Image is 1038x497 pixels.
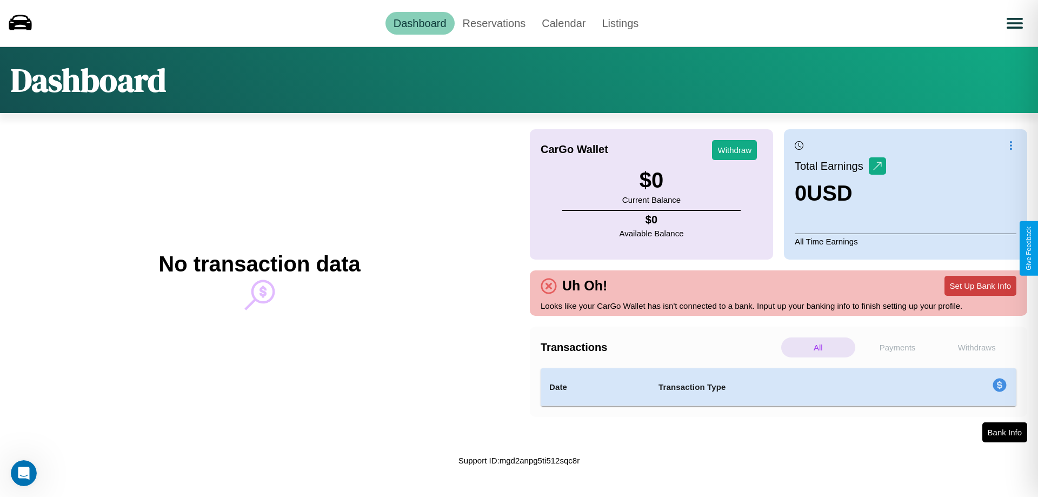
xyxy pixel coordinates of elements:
[455,12,534,35] a: Reservations
[620,226,684,241] p: Available Balance
[622,168,681,193] h3: $ 0
[781,337,855,357] p: All
[541,341,778,354] h4: Transactions
[982,422,1027,442] button: Bank Info
[541,299,1016,313] p: Looks like your CarGo Wallet has isn't connected to a bank. Input up your banking info to finish ...
[712,140,757,160] button: Withdraw
[158,252,360,276] h2: No transaction data
[795,234,1016,249] p: All Time Earnings
[11,58,166,102] h1: Dashboard
[1025,227,1033,270] div: Give Feedback
[541,368,1016,406] table: simple table
[795,181,886,206] h3: 0 USD
[795,156,869,176] p: Total Earnings
[594,12,647,35] a: Listings
[620,214,684,226] h4: $ 0
[541,143,608,156] h4: CarGo Wallet
[944,276,1016,296] button: Set Up Bank Info
[385,12,455,35] a: Dashboard
[658,381,904,394] h4: Transaction Type
[940,337,1014,357] p: Withdraws
[11,460,37,486] iframe: Intercom live chat
[458,453,580,468] p: Support ID: mgd2anpg5ti512sqc8r
[861,337,935,357] p: Payments
[549,381,641,394] h4: Date
[534,12,594,35] a: Calendar
[557,278,613,294] h4: Uh Oh!
[622,193,681,207] p: Current Balance
[1000,8,1030,38] button: Open menu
